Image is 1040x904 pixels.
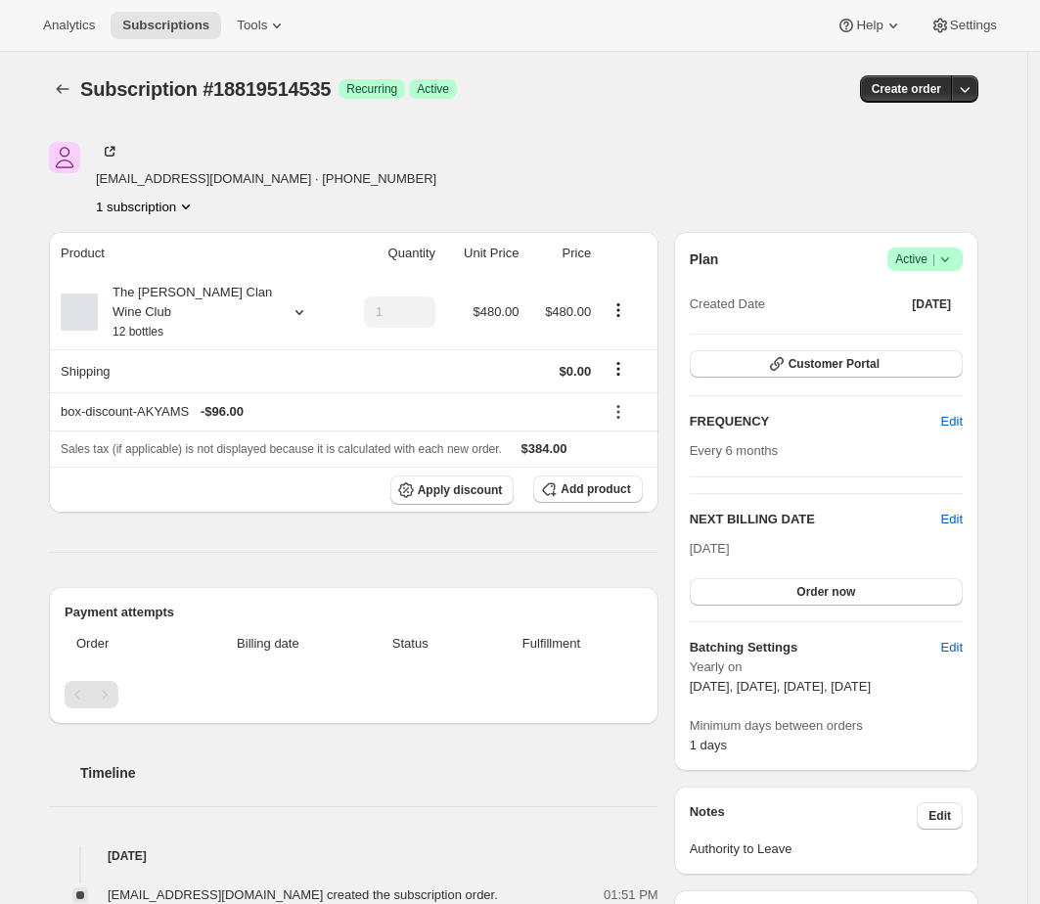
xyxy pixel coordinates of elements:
span: [EMAIL_ADDRESS][DOMAIN_NAME] created the subscription order. [108,887,498,902]
span: Customer Portal [789,356,880,372]
span: Add product [561,481,630,497]
button: Product actions [96,197,196,216]
span: Authority to Leave [690,839,963,859]
span: Subscription #18819514535 [80,78,331,100]
span: $480.00 [545,304,591,319]
button: [DATE] [900,291,963,318]
span: | [932,251,935,267]
span: Create order [872,81,941,97]
button: Create order [860,75,953,103]
button: Settings [919,12,1009,39]
span: Recurring [346,81,397,97]
h3: Notes [690,802,918,830]
button: Help [825,12,914,39]
span: [EMAIL_ADDRESS][DOMAIN_NAME] · [PHONE_NUMBER] [96,169,436,189]
h2: Timeline [80,763,658,783]
span: Edit [928,808,951,824]
span: Settings [950,18,997,33]
button: Tools [225,12,298,39]
button: Edit [929,406,974,437]
span: null null [49,142,80,173]
h2: NEXT BILLING DATE [690,510,941,529]
th: Quantity [338,232,441,275]
h2: FREQUENCY [690,412,941,431]
button: Edit [929,632,974,663]
span: Every 6 months [690,443,778,458]
span: Yearly on [690,657,963,677]
button: Edit [941,510,963,529]
button: Apply discount [390,475,515,505]
th: Product [49,232,338,275]
span: $0.00 [560,364,592,379]
th: Unit Price [441,232,524,275]
span: 1 days [690,738,727,752]
span: Analytics [43,18,95,33]
div: The [PERSON_NAME] Clan Wine Club [98,283,274,341]
h2: Payment attempts [65,603,643,622]
span: Created Date [690,294,765,314]
h4: [DATE] [49,846,658,866]
span: Status [360,634,460,654]
span: Help [856,18,882,33]
button: Analytics [31,12,107,39]
span: Tools [237,18,267,33]
span: $384.00 [521,441,567,456]
span: Order now [796,584,855,600]
small: 12 bottles [113,325,163,339]
button: Shipping actions [603,358,634,380]
button: Customer Portal [690,350,963,378]
span: Active [895,249,955,269]
span: Apply discount [418,482,503,498]
span: [DATE] [690,541,730,556]
span: Billing date [188,634,349,654]
span: [DATE] [912,296,951,312]
h6: Batching Settings [690,638,941,657]
button: Order now [690,578,963,606]
span: Subscriptions [122,18,209,33]
span: [DATE], [DATE], [DATE], [DATE] [690,679,871,694]
span: - $96.00 [201,402,244,422]
span: Sales tax (if applicable) is not displayed because it is calculated with each new order. [61,442,502,456]
th: Shipping [49,349,338,392]
button: Product actions [603,299,634,321]
span: Edit [941,412,963,431]
button: Subscriptions [49,75,76,103]
span: $480.00 [473,304,519,319]
div: box-discount-AKYAMS [61,402,591,422]
span: Active [417,81,449,97]
button: Subscriptions [111,12,221,39]
span: Minimum days between orders [690,716,963,736]
nav: Pagination [65,681,643,708]
h2: Plan [690,249,719,269]
span: Fulfillment [472,634,630,654]
span: Edit [941,638,963,657]
th: Price [524,232,597,275]
th: Order [65,622,182,665]
button: Add product [533,475,642,503]
button: Edit [917,802,963,830]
